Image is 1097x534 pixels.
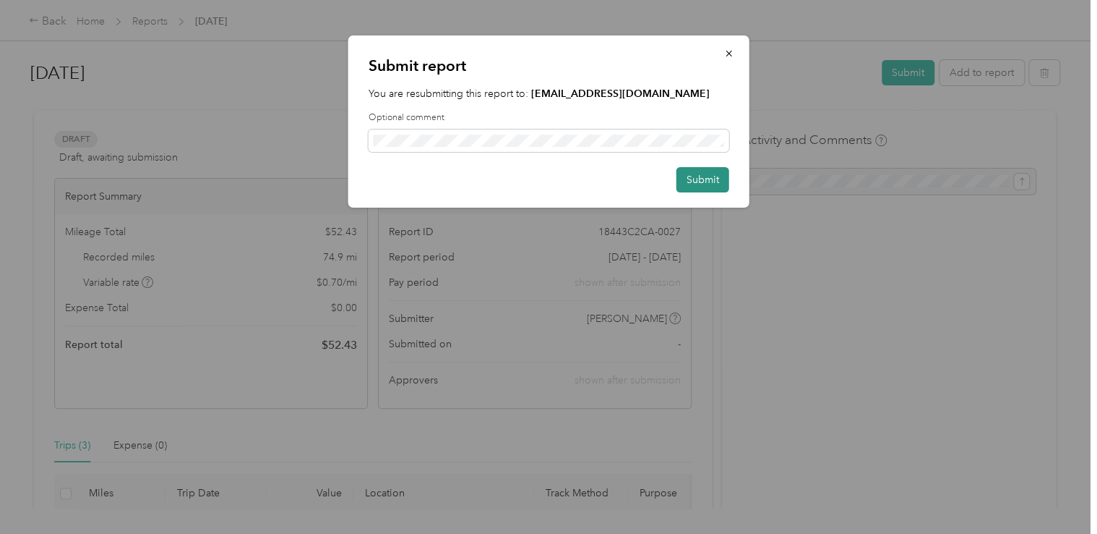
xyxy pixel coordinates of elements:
p: Submit report [369,56,729,76]
iframe: Everlance-gr Chat Button Frame [1016,453,1097,534]
button: Submit [676,167,729,192]
label: Optional comment [369,111,729,124]
strong: [EMAIL_ADDRESS][DOMAIN_NAME] [531,88,710,100]
p: You are resubmitting this report to: [369,86,729,101]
